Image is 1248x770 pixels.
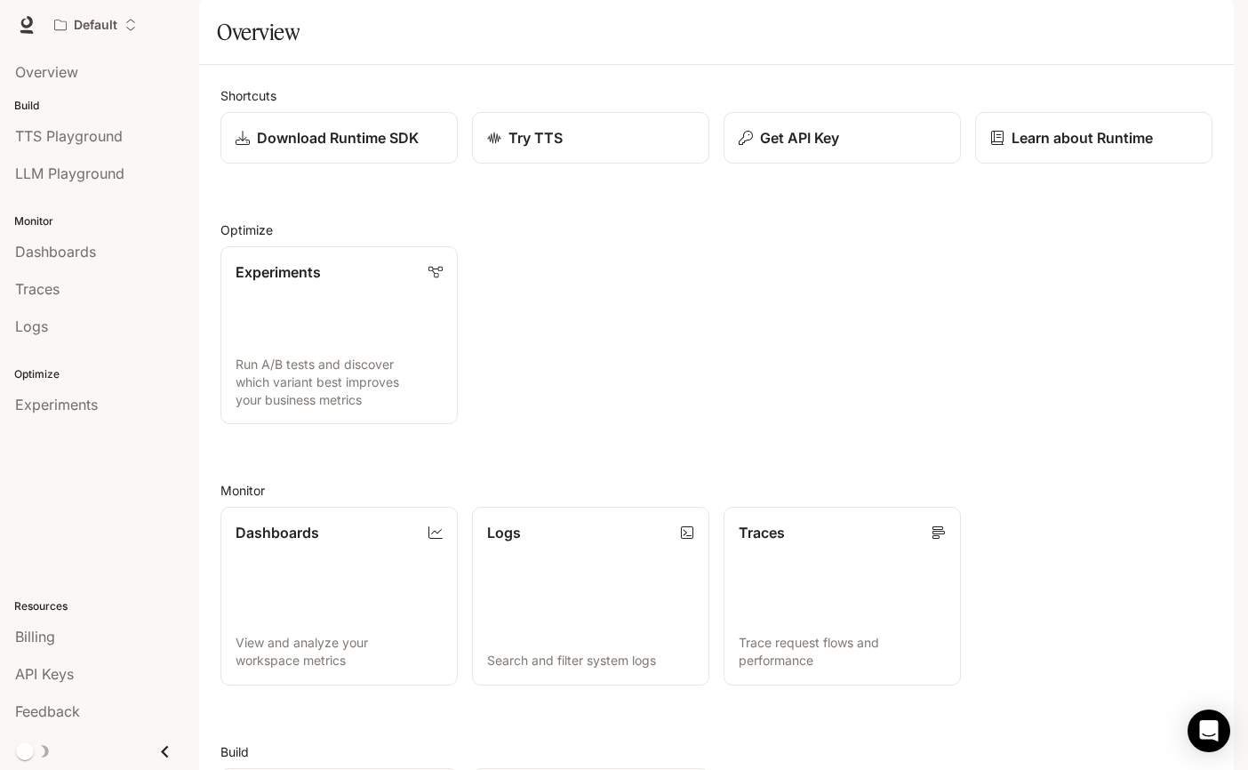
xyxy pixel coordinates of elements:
p: Logs [487,522,521,543]
a: TracesTrace request flows and performance [724,507,961,685]
p: Download Runtime SDK [257,127,419,148]
a: Learn about Runtime [975,112,1212,164]
div: Open Intercom Messenger [1188,710,1230,752]
a: DashboardsView and analyze your workspace metrics [220,507,458,685]
a: LogsSearch and filter system logs [472,507,709,685]
a: Try TTS [472,112,709,164]
p: Experiments [236,261,321,283]
h2: Optimize [220,221,1212,239]
p: Traces [739,522,785,543]
p: Search and filter system logs [487,652,694,670]
a: ExperimentsRun A/B tests and discover which variant best improves your business metrics [220,246,458,424]
p: Run A/B tests and discover which variant best improves your business metrics [236,356,443,409]
button: Open workspace menu [46,7,145,43]
h2: Monitor [220,481,1212,500]
p: Default [74,18,117,33]
p: View and analyze your workspace metrics [236,634,443,670]
button: Get API Key [724,112,961,164]
a: Download Runtime SDK [220,112,458,164]
p: Try TTS [508,127,563,148]
p: Learn about Runtime [1012,127,1153,148]
p: Trace request flows and performance [739,634,946,670]
p: Dashboards [236,522,319,543]
p: Get API Key [760,127,839,148]
h1: Overview [217,14,300,50]
h2: Shortcuts [220,86,1212,105]
h2: Build [220,742,1212,761]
